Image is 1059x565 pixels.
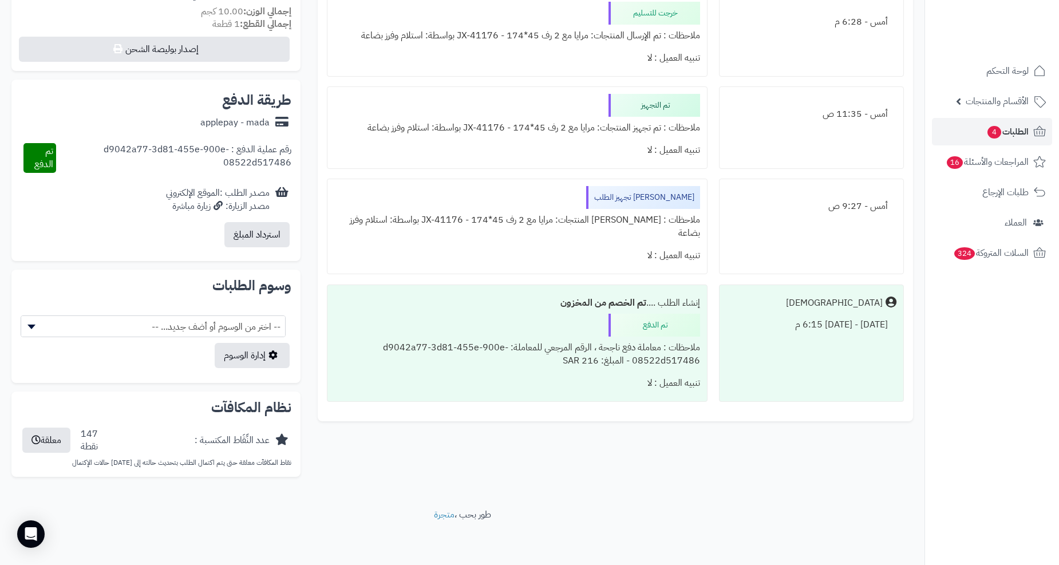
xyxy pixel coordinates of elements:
[334,292,700,314] div: إنشاء الطلب ....
[81,440,98,453] div: نقطة
[608,314,700,337] div: تم الدفع
[726,195,896,218] div: أمس - 9:27 ص
[986,63,1029,79] span: لوحة التحكم
[1005,215,1027,231] span: العملاء
[932,148,1052,176] a: المراجعات والأسئلة16
[953,245,1029,261] span: السلات المتروكة
[224,222,290,247] button: استرداد المبلغ
[932,57,1052,85] a: لوحة التحكم
[222,93,291,107] h2: طريقة الدفع
[932,118,1052,145] a: الطلبات4
[946,156,963,169] span: 16
[21,316,285,338] span: -- اختر من الوسوم أو أضف جديد... --
[21,279,291,293] h2: وسوم الطلبات
[726,103,896,125] div: أمس - 11:35 ص
[19,37,290,62] button: إصدار بوليصة الشحن
[21,315,286,337] span: -- اختر من الوسوم أو أضف جديد... --
[195,434,270,447] div: عدد النِّقَاط المكتسبة :
[966,93,1029,109] span: الأقسام والمنتجات
[982,184,1029,200] span: طلبات الإرجاع
[215,343,290,368] a: إدارة الوسوم
[786,297,883,310] div: [DEMOGRAPHIC_DATA]
[21,401,291,414] h2: نظام المكافآت
[946,154,1029,170] span: المراجعات والأسئلة
[954,247,975,260] span: 324
[81,428,98,454] div: 147
[334,139,700,161] div: تنبيه العميل : لا
[334,117,700,139] div: ملاحظات : تم تجهيز المنتجات: مرايا مع 2 رف 45*174 - JX-41176 بواسطة: استلام وفرز بضاعة
[726,314,896,336] div: [DATE] - [DATE] 6:15 م
[166,200,270,213] div: مصدر الزيارة: زيارة مباشرة
[586,186,700,209] div: [PERSON_NAME] تجهيز الطلب
[932,239,1052,267] a: السلات المتروكة324
[17,520,45,548] div: Open Intercom Messenger
[987,126,1001,139] span: 4
[34,144,53,171] span: تم الدفع
[986,124,1029,140] span: الطلبات
[981,9,1048,33] img: logo-2.png
[21,458,291,468] p: نقاط المكافآت معلقة حتى يتم اكتمال الطلب بتحديث حالته إلى [DATE] حالات الإكتمال
[932,179,1052,206] a: طلبات الإرجاع
[608,2,700,25] div: خرجت للتسليم
[201,5,291,18] small: 10.00 كجم
[243,5,291,18] strong: إجمالي الوزن:
[560,296,646,310] b: تم الخصم من المخزون
[200,116,270,129] div: applepay - mada
[334,209,700,244] div: ملاحظات : [PERSON_NAME] المنتجات: مرايا مع 2 رف 45*174 - JX-41176 بواسطة: استلام وفرز بضاعة
[22,428,70,453] button: معلقة
[334,337,700,372] div: ملاحظات : معاملة دفع ناجحة ، الرقم المرجعي للمعاملة: d9042a77-3d81-455e-900e-08522d517486 - المبل...
[56,143,291,173] div: رقم عملية الدفع : d9042a77-3d81-455e-900e-08522d517486
[166,187,270,213] div: مصدر الطلب :الموقع الإلكتروني
[212,17,291,31] small: 1 قطعة
[334,244,700,267] div: تنبيه العميل : لا
[932,209,1052,236] a: العملاء
[240,17,291,31] strong: إجمالي القطع:
[334,372,700,394] div: تنبيه العميل : لا
[434,508,455,521] a: متجرة
[726,11,896,33] div: أمس - 6:28 م
[334,25,700,47] div: ملاحظات : تم الإرسال المنتجات: مرايا مع 2 رف 45*174 - JX-41176 بواسطة: استلام وفرز بضاعة
[608,94,700,117] div: تم التجهيز
[334,47,700,69] div: تنبيه العميل : لا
